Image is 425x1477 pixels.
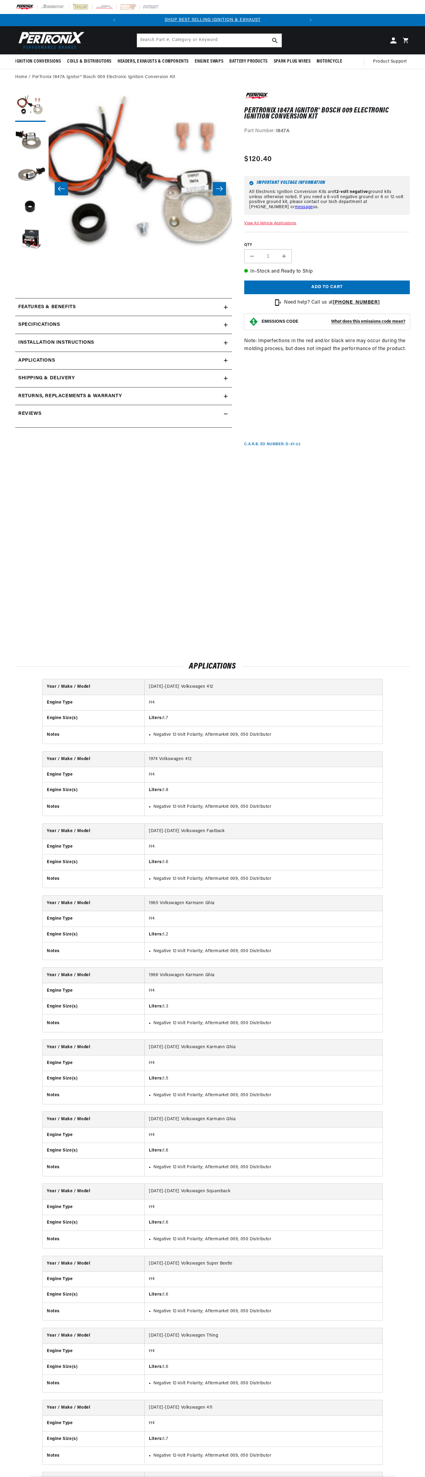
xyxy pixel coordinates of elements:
a: View All Vehicle Applications [244,222,296,225]
th: Year / Make / Model [43,1040,145,1055]
td: 1.6 [145,1143,382,1159]
th: Engine Type [43,911,145,927]
th: Engine Size(s) [43,1359,145,1375]
td: H4 [145,1127,382,1143]
td: H4 [145,1416,382,1431]
p: All Electronic Ignition Conversion Kits are ground kits unless otherwise noted. If you need a 6-v... [249,190,405,210]
button: Load image 4 in gallery view [15,192,46,222]
th: Notes [43,1159,145,1176]
td: 1.7 [145,1431,382,1447]
div: Part Number: [244,127,410,135]
th: Notes [43,870,145,888]
td: [DATE]-[DATE] Volkswagen Thing [145,1328,382,1344]
th: Engine Size(s) [43,1071,145,1086]
th: Engine Size(s) [43,927,145,942]
th: Year / Make / Model [43,752,145,767]
div: 1 of 2 [120,17,305,23]
th: Notes [43,1231,145,1248]
a: Applications [15,352,232,370]
li: Negative 12-Volt Polarity; Aftermarket 009, 050 Distributor [153,1092,378,1099]
th: Engine Size(s) [43,1431,145,1447]
summary: Motorcycle [314,54,345,69]
button: Add to cart [244,281,410,294]
strong: EMISSIONS CODE [262,319,298,324]
li: Negative 12-Volt Polarity; Aftermarket 009, 050 Distributor [153,1308,378,1315]
button: Translation missing: en.sections.announcements.previous_announcement [108,14,120,26]
strong: Liters: [149,1437,163,1441]
li: Negative 12-Volt Polarity; Aftermarket 009, 050 Distributor [153,732,378,738]
th: Year / Make / Model [43,968,145,983]
th: Notes [43,942,145,960]
strong: Liters: [149,1076,163,1081]
td: [DATE]-[DATE] Volkswagen 411 [145,1400,382,1416]
th: Engine Size(s) [43,711,145,726]
span: Battery Products [229,58,268,65]
input: Search Part #, Category or Keyword [137,34,282,47]
td: H4 [145,767,382,782]
th: Engine Size(s) [43,1287,145,1303]
strong: Liters: [149,716,163,720]
div: Announcement [120,17,305,23]
button: Load image 3 in gallery view [15,158,46,189]
span: $120.40 [244,154,272,165]
td: H4 [145,983,382,999]
span: Motorcycle [317,58,342,65]
li: Negative 12-Volt Polarity; Aftermarket 009, 050 Distributor [153,1380,378,1387]
img: Emissions code [249,317,259,327]
button: Load image 2 in gallery view [15,125,46,155]
summary: Engine Swaps [192,54,226,69]
strong: 12-volt negative [334,190,368,194]
th: Engine Type [43,1272,145,1287]
li: Negative 12-Volt Polarity; Aftermarket 009, 050 Distributor [153,1452,378,1459]
th: Engine Type [43,695,145,710]
th: Engine Type [43,767,145,782]
td: H4 [145,1055,382,1071]
td: 1.6 [145,1359,382,1375]
td: [DATE]-[DATE] Volkswagen Super Beetle [145,1256,382,1272]
td: H4 [145,911,382,927]
th: Year / Make / Model [43,1400,145,1416]
li: Negative 12-Volt Polarity; Aftermarket 009, 050 Distributor [153,804,378,810]
p: In-Stock and Ready to Ship [244,268,410,276]
th: Notes [43,1447,145,1465]
td: 1.2 [145,927,382,942]
summary: Ignition Conversions [15,54,64,69]
th: Year / Make / Model [43,1328,145,1344]
th: Engine Type [43,1199,145,1215]
span: Coils & Distributors [67,58,111,65]
strong: Liters: [149,932,163,937]
th: Engine Size(s) [43,1143,145,1159]
h2: Shipping & Delivery [18,374,75,382]
th: Notes [43,1303,145,1320]
h2: Reviews [18,410,41,418]
media-gallery: Gallery Viewer [15,91,232,286]
strong: Liters: [149,788,163,792]
summary: Installation instructions [15,334,232,352]
td: H4 [145,695,382,710]
strong: What does this emissions code mean? [331,319,405,324]
summary: Shipping & Delivery [15,370,232,387]
span: Product Support [373,58,407,65]
h1: PerTronix 1847A Ignitor® Bosch 009 Electronic Ignition Conversion Kit [244,108,410,120]
strong: Liters: [149,1365,163,1369]
button: EMISSIONS CODEWhat does this emissions code mean? [262,319,405,325]
h6: Important Voltage Information [249,181,405,185]
strong: Liters: [149,860,163,864]
span: Applications [18,357,55,365]
h2: Specifications [18,321,60,329]
th: Engine Size(s) [43,999,145,1014]
h2: Applications [15,663,410,670]
td: H4 [145,1344,382,1359]
th: Year / Make / Model [43,896,145,911]
th: Engine Type [43,1127,145,1143]
th: Engine Size(s) [43,783,145,798]
td: 1974 Volkswagen 412 [145,752,382,767]
a: message [295,205,313,209]
h2: Installation instructions [18,339,94,347]
a: [PHONE_NUMBER] [333,300,380,305]
li: Negative 12-Volt Polarity; Aftermarket 009, 050 Distributor [153,948,378,955]
span: Spark Plug Wires [274,58,311,65]
div: Note: Imperfections in the red and/or black wire may occur during the molding process, but does n... [244,91,410,447]
strong: Liters: [149,1148,163,1153]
